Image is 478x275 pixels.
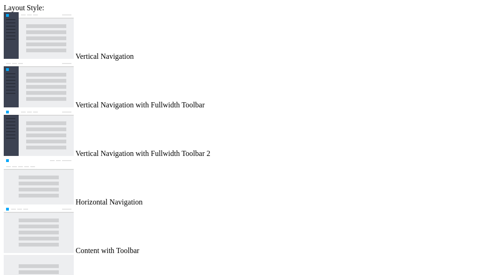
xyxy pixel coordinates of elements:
span: Vertical Navigation [76,52,134,60]
md-radio-button: Horizontal Navigation [4,158,474,206]
md-radio-button: Content with Toolbar [4,206,474,255]
img: vertical-nav-with-full-toolbar.jpg [4,61,74,107]
span: Vertical Navigation with Fullwidth Toolbar [76,101,205,109]
div: Layout Style: [4,4,474,12]
img: horizontal-nav.jpg [4,158,74,204]
span: Content with Toolbar [76,247,139,254]
md-radio-button: Vertical Navigation with Fullwidth Toolbar [4,61,474,109]
img: content-with-toolbar.jpg [4,206,74,253]
md-radio-button: Vertical Navigation with Fullwidth Toolbar 2 [4,109,474,158]
img: vertical-nav.jpg [4,12,74,59]
img: vertical-nav-with-full-toolbar-2.jpg [4,109,74,156]
span: Vertical Navigation with Fullwidth Toolbar 2 [76,149,211,157]
span: Horizontal Navigation [76,198,143,206]
md-radio-button: Vertical Navigation [4,12,474,61]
